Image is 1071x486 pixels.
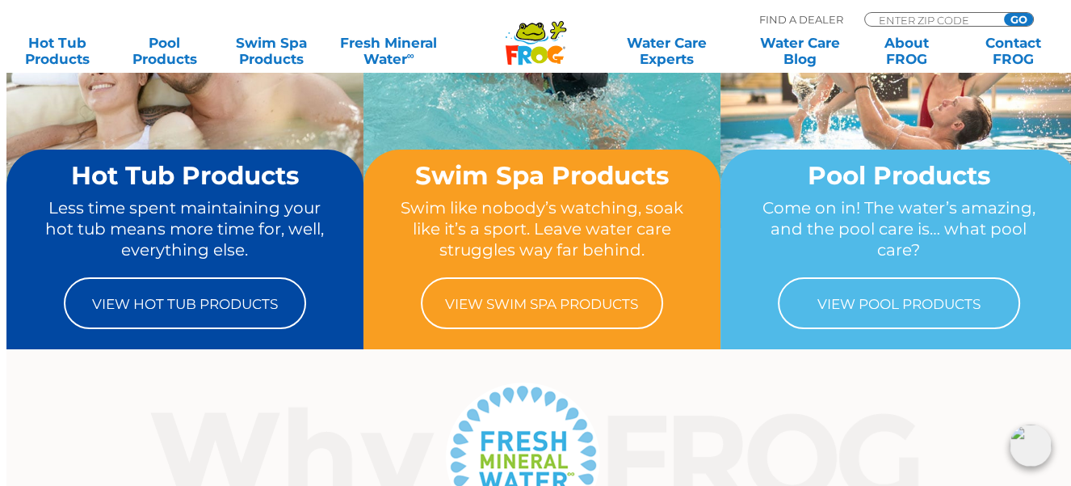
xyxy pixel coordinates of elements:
h2: Swim Spa Products [394,162,690,189]
p: Find A Dealer [759,12,843,27]
p: Swim like nobody’s watching, soak like it’s a sport. Leave water care struggles way far behind. [394,197,690,261]
sup: ∞ [407,49,414,61]
a: Water CareBlog [758,35,842,67]
a: AboutFROG [865,35,948,67]
img: openIcon [1010,425,1052,467]
p: Come on in! The water’s amazing, and the pool care is… what pool care? [751,197,1047,261]
a: View Pool Products [778,277,1020,329]
input: Zip Code Form [877,13,986,27]
h2: Pool Products [751,162,1047,189]
a: View Hot Tub Products [64,277,306,329]
a: ContactFROG [972,35,1055,67]
h2: Hot Tub Products [37,162,333,189]
a: View Swim Spa Products [421,277,663,329]
a: Hot TubProducts [16,35,99,67]
a: Swim SpaProducts [230,35,313,67]
a: PoolProducts [123,35,206,67]
a: Water CareExperts [599,35,734,67]
input: GO [1004,13,1033,26]
a: Fresh MineralWater∞ [337,35,441,67]
p: Less time spent maintaining your hot tub means more time for, well, everything else. [37,197,333,261]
